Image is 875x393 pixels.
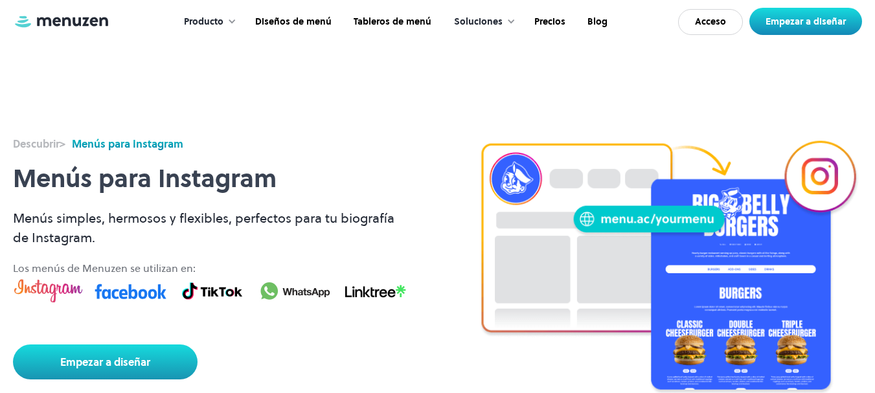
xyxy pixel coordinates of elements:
[60,137,65,151] font: >
[243,2,341,42] a: Diseños de menú
[13,261,196,275] font: Los menús de Menuzen se utilizan en:
[171,2,243,42] div: Producto
[13,344,198,379] a: Empezar a diseñar
[60,355,150,369] font: Empezar a diseñar
[766,15,846,28] font: Empezar a diseñar
[587,15,608,28] font: Blog
[522,2,575,42] a: Precios
[72,137,183,151] font: Menús para Instagram
[13,137,60,151] font: Descubrir
[749,8,862,35] a: Empezar a diseñar
[354,15,431,28] font: Tableros de menú
[184,15,223,28] font: Producto
[255,15,332,28] font: Diseños de menú
[575,2,617,42] a: Blog
[13,209,394,247] font: Menús simples, hermosos y flexibles, perfectos para tu biografía de Instagram.
[695,15,726,28] font: Acceso
[441,2,522,42] div: Soluciones
[454,15,503,28] font: Soluciones
[341,2,441,42] a: Tableros de menú
[13,161,277,196] font: Menús para Instagram
[534,15,565,28] font: Precios
[678,9,743,35] a: Acceso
